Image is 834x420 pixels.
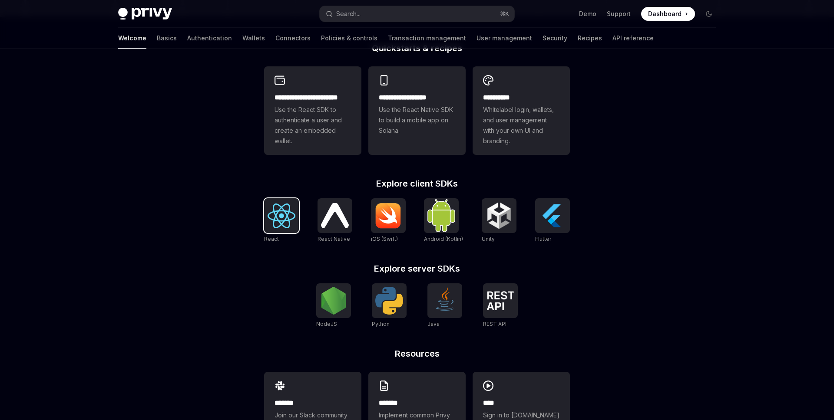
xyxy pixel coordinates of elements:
[264,264,570,273] h2: Explore server SDKs
[118,8,172,20] img: dark logo
[473,66,570,155] a: **** *****Whitelabel login, wallets, and user management with your own UI and branding.
[321,203,349,228] img: React Native
[431,287,459,315] img: Java
[264,198,299,243] a: ReactReact
[372,283,407,328] a: PythonPython
[368,66,466,155] a: **** **** **** ***Use the React Native SDK to build a mobile app on Solana.
[482,236,495,242] span: Unity
[242,28,265,49] a: Wallets
[275,105,351,146] span: Use the React SDK to authenticate a user and create an embedded wallet.
[375,287,403,315] img: Python
[371,198,406,243] a: iOS (Swift)iOS (Swift)
[424,198,463,243] a: Android (Kotlin)Android (Kotlin)
[320,6,514,22] button: Search...⌘K
[372,321,390,327] span: Python
[318,236,350,242] span: React Native
[485,202,513,230] img: Unity
[316,283,351,328] a: NodeJSNodeJS
[483,283,518,328] a: REST APIREST API
[702,7,716,21] button: Toggle dark mode
[483,321,506,327] span: REST API
[424,236,463,242] span: Android (Kotlin)
[578,28,602,49] a: Recipes
[157,28,177,49] a: Basics
[427,199,455,232] img: Android (Kotlin)
[641,7,695,21] a: Dashboard
[482,198,516,243] a: UnityUnity
[264,349,570,358] h2: Resources
[187,28,232,49] a: Authentication
[388,28,466,49] a: Transaction management
[483,105,559,146] span: Whitelabel login, wallets, and user management with your own UI and branding.
[427,321,440,327] span: Java
[612,28,654,49] a: API reference
[500,10,509,17] span: ⌘ K
[275,28,311,49] a: Connectors
[379,105,455,136] span: Use the React Native SDK to build a mobile app on Solana.
[118,28,146,49] a: Welcome
[579,10,596,18] a: Demo
[371,236,398,242] span: iOS (Swift)
[427,283,462,328] a: JavaJava
[336,9,361,19] div: Search...
[264,44,570,52] h2: Quickstarts & recipes
[535,236,551,242] span: Flutter
[268,203,295,228] img: React
[321,28,377,49] a: Policies & controls
[318,198,352,243] a: React NativeReact Native
[607,10,631,18] a: Support
[264,179,570,188] h2: Explore client SDKs
[648,10,682,18] span: Dashboard
[374,203,402,229] img: iOS (Swift)
[543,28,567,49] a: Security
[477,28,532,49] a: User management
[320,287,347,315] img: NodeJS
[316,321,337,327] span: NodeJS
[539,202,566,230] img: Flutter
[264,236,279,242] span: React
[535,198,570,243] a: FlutterFlutter
[486,291,514,310] img: REST API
